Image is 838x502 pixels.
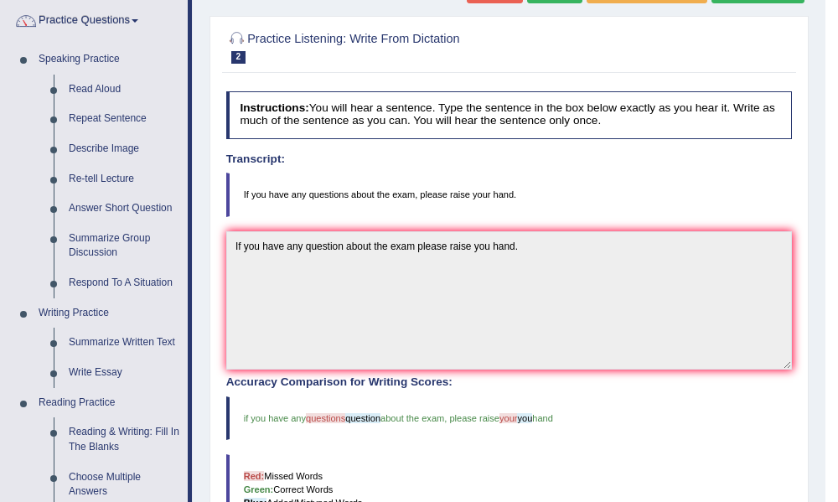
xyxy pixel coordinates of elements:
a: Reading & Writing: Fill In The Blanks [61,417,188,462]
b: Red: [244,471,265,481]
span: questions [306,413,345,423]
span: your [499,413,518,423]
span: 2 [231,51,246,64]
a: Write Essay [61,358,188,388]
a: Reading Practice [31,388,188,418]
a: Speaking Practice [31,44,188,75]
span: you [517,413,532,423]
span: about the exam [380,413,444,423]
a: Summarize Group Discussion [61,224,188,268]
span: if you have any [244,413,306,423]
a: Summarize Written Text [61,328,188,358]
span: , [444,413,447,423]
h2: Practice Listening: Write From Dictation [226,28,577,64]
a: Re-tell Lecture [61,164,188,194]
h4: Accuracy Comparison for Writing Scores: [226,376,793,389]
a: Read Aloud [61,75,188,105]
h4: Transcript: [226,153,793,166]
span: hand [532,413,553,423]
a: Writing Practice [31,298,188,329]
blockquote: If you have any questions about the exam, please raise your hand. [226,173,793,216]
a: Describe Image [61,134,188,164]
h4: You will hear a sentence. Type the sentence in the box below exactly as you hear it. Write as muc... [226,91,793,139]
a: Answer Short Question [61,194,188,224]
b: Green: [244,484,274,494]
a: Respond To A Situation [61,268,188,298]
span: please raise [449,413,499,423]
span: question [345,413,380,423]
b: Instructions: [240,101,308,114]
a: Repeat Sentence [61,104,188,134]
